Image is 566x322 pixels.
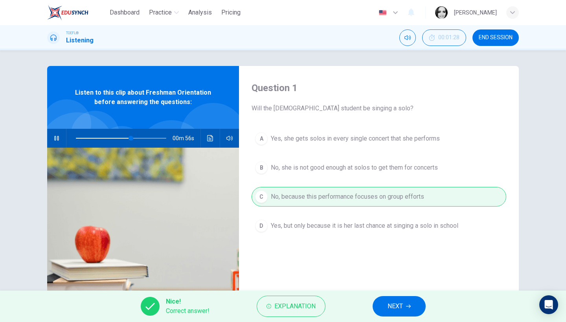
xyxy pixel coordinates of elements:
[422,29,466,46] button: 00:01:28
[221,8,241,17] span: Pricing
[539,295,558,314] div: Open Intercom Messenger
[146,5,182,20] button: Practice
[454,8,497,17] div: [PERSON_NAME]
[66,36,94,45] h1: Listening
[479,35,513,41] span: END SESSION
[47,5,88,20] img: EduSynch logo
[472,29,519,46] button: END SESSION
[274,301,316,312] span: Explanation
[218,5,244,20] button: Pricing
[435,6,448,19] img: Profile picture
[188,8,212,17] span: Analysis
[47,5,107,20] a: EduSynch logo
[73,88,213,107] span: Listen to this clip about Freshman Orientation before answering the questions:
[373,296,426,317] button: NEXT
[388,301,403,312] span: NEXT
[252,82,506,94] h4: Question 1
[173,129,200,148] span: 00m 56s
[378,10,388,16] img: en
[149,8,172,17] span: Practice
[422,29,466,46] div: Hide
[257,296,325,317] button: Explanation
[185,5,215,20] button: Analysis
[166,306,209,316] span: Correct answer!
[252,104,506,113] span: Will the [DEMOGRAPHIC_DATA] student be singing a solo?
[107,5,143,20] button: Dashboard
[204,129,217,148] button: Click to see the audio transcription
[399,29,416,46] div: Mute
[66,30,79,36] span: TOEFL®
[110,8,140,17] span: Dashboard
[438,35,459,41] span: 00:01:28
[166,297,209,306] span: Nice!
